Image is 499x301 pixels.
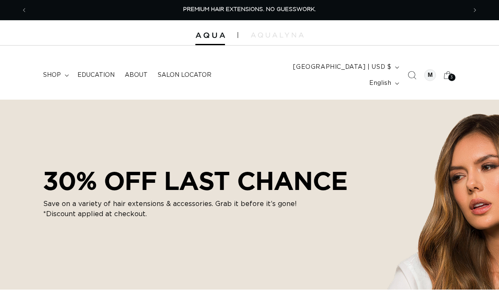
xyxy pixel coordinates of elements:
[288,59,403,75] button: [GEOGRAPHIC_DATA] | USD $
[364,75,403,91] button: English
[195,33,225,38] img: Aqua Hair Extensions
[125,71,148,79] span: About
[43,71,61,79] span: shop
[466,2,484,18] button: Next announcement
[77,71,115,79] span: Education
[153,66,217,84] a: Salon Locator
[120,66,153,84] a: About
[15,2,33,18] button: Previous announcement
[72,66,120,84] a: Education
[183,7,316,12] span: PREMIUM HAIR EXTENSIONS. NO GUESSWORK.
[43,199,297,219] p: Save on a variety of hair extensions & accessories. Grab it before it’s gone! *Discount applied a...
[43,166,348,195] h2: 30% OFF LAST CHANCE
[403,66,421,84] summary: Search
[38,66,72,84] summary: shop
[369,79,391,88] span: English
[293,63,391,72] span: [GEOGRAPHIC_DATA] | USD $
[450,74,453,81] span: 3
[251,33,304,38] img: aqualyna.com
[158,71,211,79] span: Salon Locator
